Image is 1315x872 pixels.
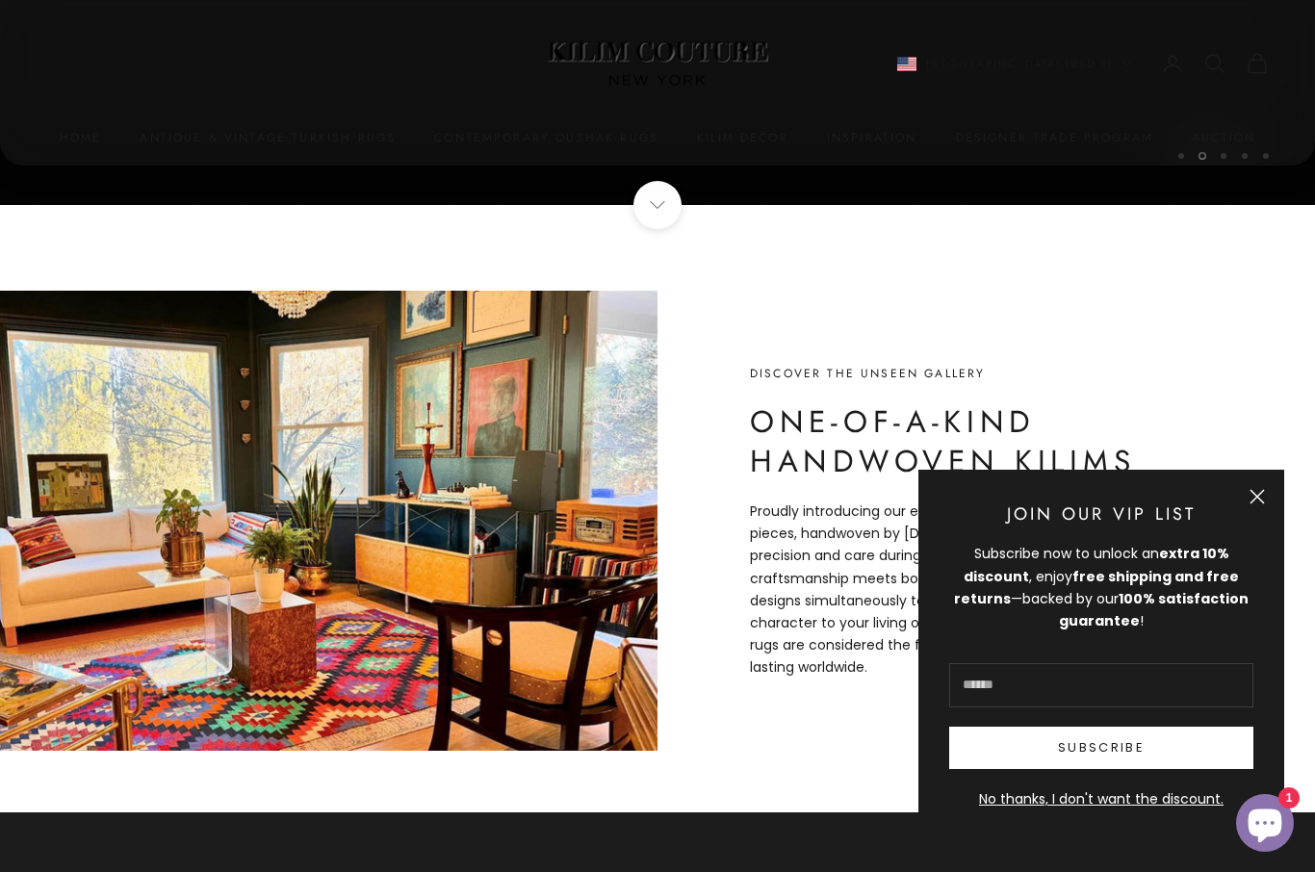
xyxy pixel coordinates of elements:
a: Contemporary Oushak Rugs [434,128,658,147]
a: Home [60,128,102,147]
strong: free shipping and free returns [954,567,1239,608]
a: Auction [1192,128,1255,147]
button: No thanks, I don't want the discount. [949,788,1253,810]
a: Antique & Vintage Turkish Rugs [140,128,396,147]
strong: 100% satisfaction guarantee [1059,589,1249,630]
img: Logo of Kilim Couture New York [537,18,778,110]
inbox-online-store-chat: Shopify online store chat [1230,794,1300,857]
a: Inspiration [827,128,917,147]
div: Subscribe now to unlock an , enjoy —backed by our ! [949,543,1253,631]
button: Change country or currency [897,55,1133,72]
strong: extra 10% discount [964,544,1229,585]
a: Designer Trade Program [956,128,1154,147]
nav: Primary navigation [46,128,1269,147]
p: Join Our VIP List [949,500,1253,528]
img: United States [897,57,916,71]
nav: Secondary navigation [897,52,1270,75]
button: Subscribe [949,727,1253,769]
summary: Kilim Decor [697,128,788,147]
p: One-of-a-Kind Handwoven Kilims [750,402,1164,481]
span: [GEOGRAPHIC_DATA] (USD $) [926,55,1114,72]
p: Discover the Unseen Gallery [750,364,1164,383]
p: Proudly introducing our exquisite selection of ancient art pieces, handwoven by [DEMOGRAPHIC_DATA... [750,500,1164,679]
newsletter-popup: Newsletter popup [918,470,1284,841]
